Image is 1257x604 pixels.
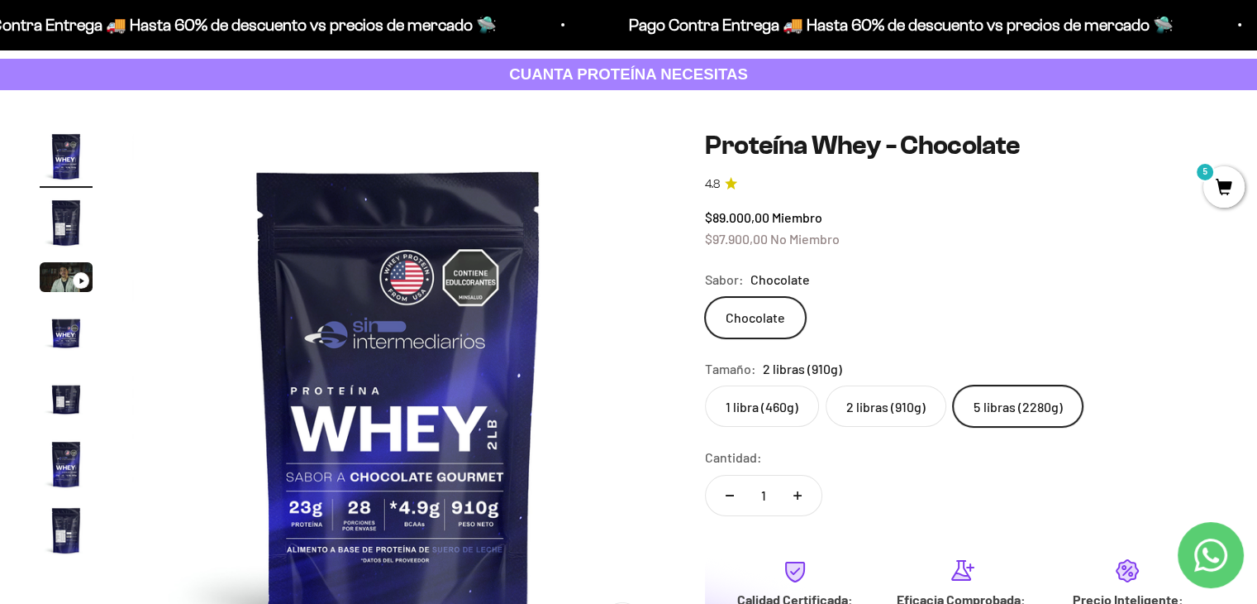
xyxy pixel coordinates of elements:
[706,476,754,515] button: Reducir cantidad
[705,209,769,225] span: $89.000,00
[705,269,744,290] legend: Sabor:
[40,305,93,363] button: Ir al artículo 4
[40,438,93,496] button: Ir al artículo 6
[40,372,93,429] button: Ir al artículo 5
[1203,180,1245,198] a: 5
[705,175,720,194] span: 4.8
[1195,162,1215,182] mark: 5
[772,209,822,225] span: Miembro
[40,305,93,358] img: Proteína Whey - Chocolate
[40,372,93,424] img: Proteína Whey - Chocolate
[763,358,842,380] span: 2 libras (910g)
[705,231,768,247] span: $97.900,00
[705,358,756,380] legend: Tamaño:
[705,130,1020,161] h1: Proteína Whey - Chocolate
[40,262,93,297] button: Ir al artículo 3
[40,130,93,183] img: Proteína Whey - Chocolate
[40,504,93,557] img: Proteína Whey - Chocolate
[40,130,93,188] button: Ir al artículo 1
[705,447,762,468] label: Cantidad:
[40,196,93,254] button: Ir al artículo 2
[40,196,93,249] img: Proteína Whey - Chocolate
[750,269,810,290] span: Chocolate
[40,504,93,562] button: Ir al artículo 7
[774,476,821,515] button: Aumentar cantidad
[770,231,840,247] span: No Miembro
[624,12,1169,38] p: Pago Contra Entrega 🚚 Hasta 60% de descuento vs precios de mercado 🛸
[40,438,93,491] img: Proteína Whey - Chocolate
[509,65,748,83] strong: CUANTA PROTEÍNA NECESITAS
[705,175,1217,194] a: 4.84.8 de 5.0 estrellas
